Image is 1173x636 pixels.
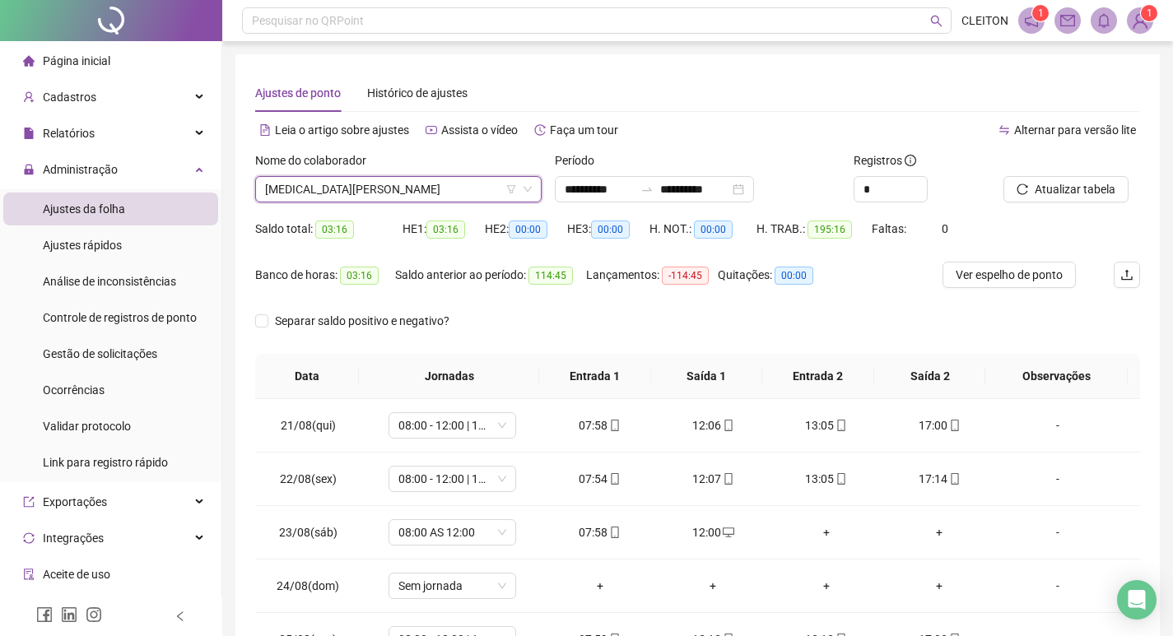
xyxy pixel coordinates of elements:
span: 00:00 [509,221,547,239]
div: - [1009,416,1106,434]
span: notification [1024,13,1039,28]
span: Atualizar tabela [1035,180,1115,198]
span: Exportações [43,495,107,508]
span: Leia o artigo sobre ajustes [275,123,409,137]
span: mobile [947,420,961,431]
th: Data [255,354,359,399]
span: mobile [607,473,621,485]
span: info-circle [905,155,916,166]
div: Saldo anterior ao período: [395,266,586,285]
div: Quitações: [718,266,833,285]
span: 03:16 [315,221,354,239]
span: desktop [721,527,734,538]
div: 12:00 [669,523,756,541]
span: mobile [607,527,621,538]
span: upload [1120,268,1133,281]
div: 12:06 [669,416,756,434]
div: - [1009,577,1106,595]
div: Open Intercom Messenger [1117,580,1157,620]
span: 23/08(sáb) [279,526,337,539]
span: search [930,15,943,27]
span: to [640,183,654,196]
span: mobile [834,473,847,485]
span: 08:00 - 12:00 | 13:00 - 17:00 [398,467,506,491]
span: Faça um tour [550,123,618,137]
img: 93516 [1128,8,1152,33]
span: 00:00 [591,221,630,239]
span: Administração [43,163,118,176]
div: + [783,577,870,595]
span: Ajustes rápidos [43,239,122,252]
span: 08:00 AS 12:00 [398,520,506,545]
span: lock [23,164,35,175]
span: Link para registro rápido [43,456,168,469]
span: youtube [426,124,437,136]
span: instagram [86,606,102,623]
span: CLEITON MUNIZ DE SOUZA [265,177,532,202]
th: Observações [985,354,1127,399]
div: 13:05 [783,416,870,434]
div: 07:54 [556,470,644,488]
span: 00:00 [775,267,813,285]
span: left [175,610,186,622]
span: 114:45 [528,267,573,285]
span: Registros [854,151,916,169]
span: file [23,128,35,139]
div: HE 3: [567,220,649,239]
div: + [556,577,644,595]
th: Entrada 1 [539,354,651,399]
span: 1 [1147,7,1152,19]
span: bell [1096,13,1111,28]
div: - [1009,470,1106,488]
span: Observações [998,367,1114,385]
span: audit [23,569,35,580]
span: Cadastros [43,91,96,104]
span: 08:00 - 12:00 | 13:00 - 17:00 [398,413,506,438]
span: down [523,184,533,194]
span: swap-right [640,183,654,196]
span: Análise de inconsistências [43,275,176,288]
span: Separar saldo positivo e negativo? [268,312,456,330]
span: Gestão de solicitações [43,347,157,360]
span: export [23,496,35,508]
span: file-text [259,124,271,136]
th: Saída 1 [651,354,763,399]
span: mobile [947,473,961,485]
sup: Atualize o seu contato no menu Meus Dados [1141,5,1157,21]
span: 03:16 [426,221,465,239]
span: 03:16 [340,267,379,285]
span: Controle de registros de ponto [43,311,197,324]
div: Saldo total: [255,220,403,239]
div: 17:00 [896,416,984,434]
span: Aceite de uso [43,568,110,581]
div: 07:58 [556,523,644,541]
div: HE 2: [485,220,567,239]
span: swap [998,124,1010,136]
span: 0 [942,222,948,235]
span: -114:45 [662,267,709,285]
span: user-add [23,91,35,103]
div: 13:05 [783,470,870,488]
span: Ocorrências [43,383,105,397]
div: 07:58 [556,416,644,434]
span: mail [1060,13,1075,28]
span: 1 [1038,7,1044,19]
span: mobile [607,420,621,431]
div: 12:07 [669,470,756,488]
div: - [1009,523,1106,541]
span: Alternar para versão lite [1014,123,1136,137]
span: home [23,55,35,67]
span: reload [1017,183,1028,195]
span: 24/08(dom) [277,579,339,592]
span: CLEITON [961,12,1008,30]
label: Nome do colaborador [255,151,377,169]
span: Página inicial [43,54,110,67]
span: Integrações [43,532,104,545]
th: Saída 2 [874,354,986,399]
div: 17:14 [896,470,984,488]
span: 00:00 [694,221,733,239]
div: + [783,523,870,541]
span: 195:16 [808,221,852,239]
div: + [669,577,756,595]
div: + [896,523,984,541]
